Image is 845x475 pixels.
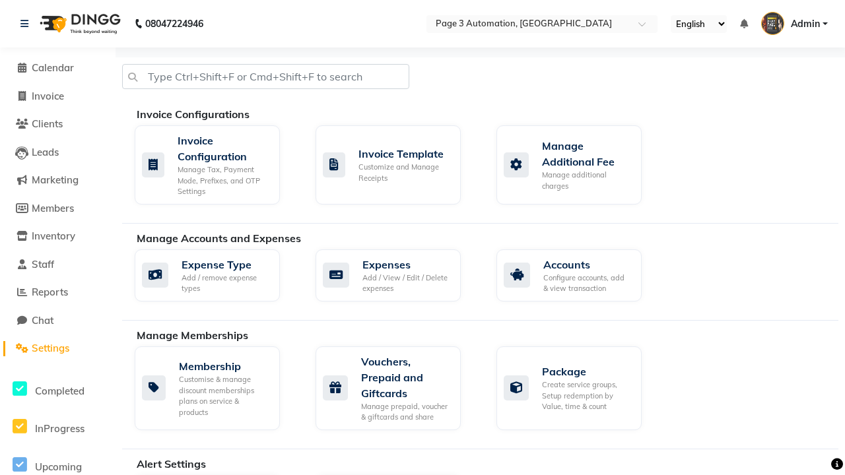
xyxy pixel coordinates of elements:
span: Clients [32,117,63,130]
img: logo [34,5,124,42]
a: Staff [3,257,112,272]
div: Package [542,364,631,379]
a: Leads [3,145,112,160]
a: MembershipCustomise & manage discount memberships plans on service & products [135,346,296,430]
div: Configure accounts, add & view transaction [543,272,631,294]
b: 08047224946 [145,5,203,42]
a: Members [3,201,112,216]
a: Invoice TemplateCustomize and Manage Receipts [316,125,477,205]
span: Invoice [32,90,64,102]
div: Create service groups, Setup redemption by Value, time & count [542,379,631,412]
div: Manage additional charges [542,170,631,191]
a: Clients [3,117,112,132]
div: Accounts [543,257,631,272]
div: Customize and Manage Receipts [358,162,450,183]
div: Manage Additional Fee [542,138,631,170]
a: PackageCreate service groups, Setup redemption by Value, time & count [496,346,658,430]
span: Settings [32,342,69,354]
span: Marketing [32,174,79,186]
div: Add / View / Edit / Delete expenses [362,272,450,294]
span: Staff [32,258,54,270]
div: Manage Tax, Payment Mode, Prefixes, and OTP Settings [178,164,269,197]
span: Chat [32,314,53,327]
a: Reports [3,285,112,300]
div: Vouchers, Prepaid and Giftcards [361,354,450,401]
a: Manage Additional FeeManage additional charges [496,125,658,205]
a: Expense TypeAdd / remove expense types [135,249,296,301]
a: Chat [3,313,112,329]
span: Completed [35,385,84,397]
span: Inventory [32,230,75,242]
div: Invoice Configuration [178,133,269,164]
span: InProgress [35,422,84,435]
input: Type Ctrl+Shift+F or Cmd+Shift+F to search [122,64,409,89]
div: Invoice Template [358,146,450,162]
a: Inventory [3,229,112,244]
a: Calendar [3,61,112,76]
a: Settings [3,341,112,356]
a: Invoice [3,89,112,104]
a: Marketing [3,173,112,188]
a: Vouchers, Prepaid and GiftcardsManage prepaid, voucher & giftcards and share [316,346,477,430]
div: Membership [179,358,269,374]
span: Leads [32,146,59,158]
span: Members [32,202,74,214]
a: Invoice ConfigurationManage Tax, Payment Mode, Prefixes, and OTP Settings [135,125,296,205]
span: Reports [32,286,68,298]
div: Manage prepaid, voucher & giftcards and share [361,401,450,423]
a: AccountsConfigure accounts, add & view transaction [496,249,658,301]
div: Expenses [362,257,450,272]
span: Upcoming [35,460,82,473]
div: Expense Type [182,257,269,272]
div: Customise & manage discount memberships plans on service & products [179,374,269,418]
div: Add / remove expense types [182,272,269,294]
a: ExpensesAdd / View / Edit / Delete expenses [316,249,477,301]
span: Calendar [32,61,74,74]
